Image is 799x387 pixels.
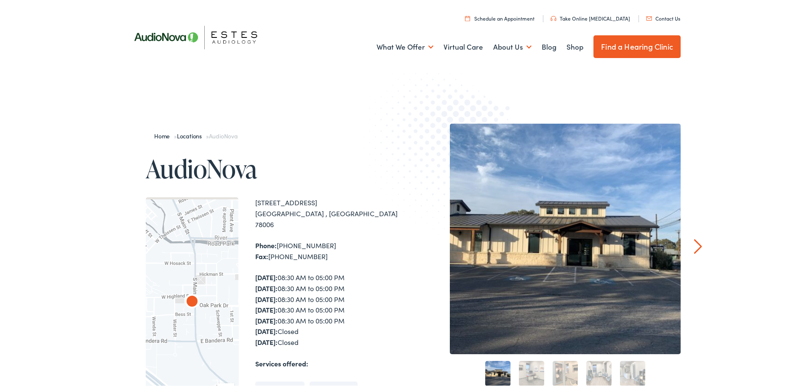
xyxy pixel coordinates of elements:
[255,271,278,280] strong: [DATE]:
[646,15,652,19] img: utility icon
[377,30,433,61] a: What We Offer
[542,30,556,61] a: Blog
[444,30,483,61] a: Virtual Care
[465,14,470,19] img: utility icon
[182,291,202,311] div: AudioNova
[255,314,278,323] strong: [DATE]:
[255,336,278,345] strong: [DATE]:
[209,130,238,138] span: AudioNova
[154,130,174,138] a: Home
[154,130,238,138] span: » »
[620,359,645,384] a: 5
[146,153,403,181] h1: AudioNova
[255,250,268,259] strong: Fax:
[465,13,534,20] a: Schedule an Appointment
[694,237,702,252] a: Next
[255,282,278,291] strong: [DATE]:
[255,293,278,302] strong: [DATE]:
[177,130,206,138] a: Locations
[586,359,612,384] a: 4
[255,325,278,334] strong: [DATE]:
[646,13,680,20] a: Contact Us
[567,30,583,61] a: Shop
[255,270,403,346] div: 08:30 AM to 05:00 PM 08:30 AM to 05:00 PM 08:30 AM to 05:00 PM 08:30 AM to 05:00 PM 08:30 AM to 0...
[593,34,681,56] a: Find a Hearing Clinic
[255,239,277,248] strong: Phone:
[255,303,278,313] strong: [DATE]:
[550,13,630,20] a: Take Online [MEDICAL_DATA]
[519,359,544,384] a: 2
[255,357,308,366] strong: Services offered:
[493,30,532,61] a: About Us
[255,196,403,228] div: [STREET_ADDRESS] [GEOGRAPHIC_DATA] , [GEOGRAPHIC_DATA] 78006
[255,239,403,260] div: [PHONE_NUMBER] [PHONE_NUMBER]
[485,359,510,384] a: 1
[553,359,578,384] a: 3
[550,14,556,19] img: utility icon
